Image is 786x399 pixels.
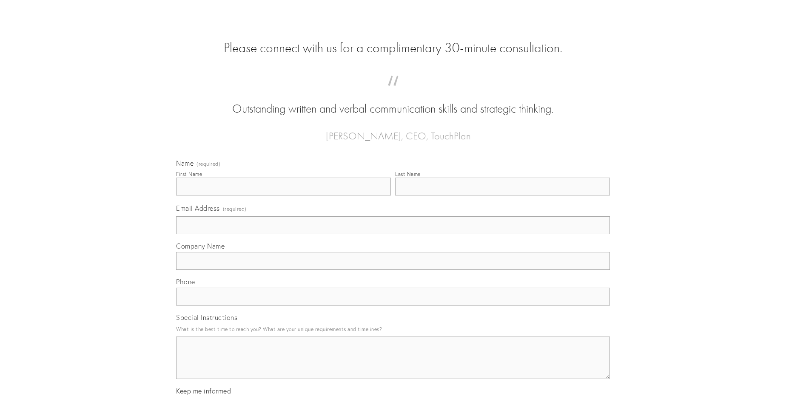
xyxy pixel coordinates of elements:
span: Special Instructions [176,313,237,322]
div: Last Name [395,171,421,177]
span: Company Name [176,242,225,250]
span: Keep me informed [176,387,231,395]
span: (required) [196,161,220,167]
figcaption: — [PERSON_NAME], CEO, TouchPlan [190,117,596,144]
span: Name [176,159,194,167]
p: What is the best time to reach you? What are your unique requirements and timelines? [176,323,610,335]
blockquote: Outstanding written and verbal communication skills and strategic thinking. [190,84,596,117]
span: “ [190,84,596,101]
span: (required) [223,203,247,215]
span: Email Address [176,204,220,212]
span: Phone [176,277,195,286]
h2: Please connect with us for a complimentary 30-minute consultation. [176,40,610,56]
div: First Name [176,171,202,177]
